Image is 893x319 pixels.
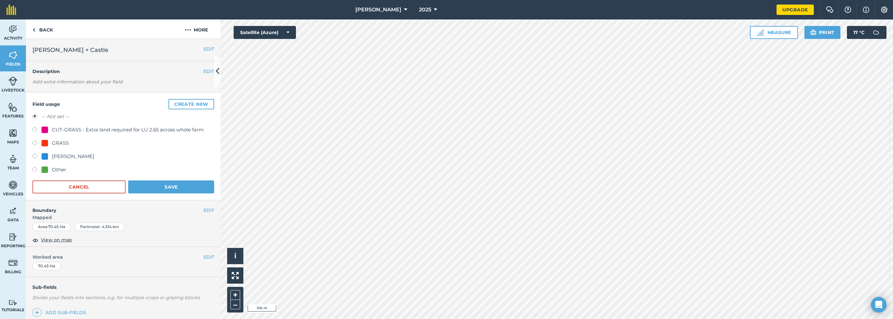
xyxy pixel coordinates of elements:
img: svg+xml;base64,PHN2ZyB4bWxucz0iaHR0cDovL3d3dy53My5vcmcvMjAwMC9zdmciIHdpZHRoPSI5IiBoZWlnaHQ9IjI0Ii... [32,26,35,34]
img: A cog icon [880,6,888,13]
button: EDIT [203,45,214,53]
img: svg+xml;base64,PHN2ZyB4bWxucz0iaHR0cDovL3d3dy53My5vcmcvMjAwMC9zdmciIHdpZHRoPSIxOCIgaGVpZ2h0PSIyNC... [32,236,38,244]
img: Two speech bubbles overlapping with the left bubble in the forefront [826,6,834,13]
button: View on map [32,236,72,244]
button: Cancel [32,180,126,193]
div: 70.45 Ha [32,262,61,270]
img: svg+xml;base64,PHN2ZyB4bWxucz0iaHR0cDovL3d3dy53My5vcmcvMjAwMC9zdmciIHdpZHRoPSIyMCIgaGVpZ2h0PSIyNC... [185,26,191,34]
div: Open Intercom Messenger [871,297,887,313]
img: Ruler icon [757,29,764,36]
img: svg+xml;base64,PHN2ZyB4bWxucz0iaHR0cDovL3d3dy53My5vcmcvMjAwMC9zdmciIHdpZHRoPSIxNyIgaGVpZ2h0PSIxNy... [863,6,869,14]
div: CUT-GRASS - Extra land required for LU 2.65 across whole farm [52,126,204,134]
span: Worked area [32,253,214,261]
span: [PERSON_NAME] [355,6,401,14]
img: fieldmargin Logo [6,5,16,15]
img: svg+xml;base64,PD94bWwgdmVyc2lvbj0iMS4wIiBlbmNvZGluZz0idXRmLTgiPz4KPCEtLSBHZW5lcmF0b3I6IEFkb2JlIE... [8,76,18,86]
em: Divide your fields into sections, e.g. for multiple crops or grazing blocks [32,295,200,301]
h4: Sub-fields [26,284,221,291]
a: Upgrade [777,5,814,15]
em: Add extra information about your field [32,79,123,85]
div: Area : 70.45 Ha [32,223,71,231]
span: 17 ° C [853,26,864,39]
img: svg+xml;base64,PD94bWwgdmVyc2lvbj0iMS4wIiBlbmNvZGluZz0idXRmLTgiPz4KPCEtLSBHZW5lcmF0b3I6IEFkb2JlIE... [8,154,18,164]
span: i [234,252,236,260]
img: svg+xml;base64,PD94bWwgdmVyc2lvbj0iMS4wIiBlbmNvZGluZz0idXRmLTgiPz4KPCEtLSBHZW5lcmF0b3I6IEFkb2JlIE... [8,300,18,306]
img: svg+xml;base64,PD94bWwgdmVyc2lvbj0iMS4wIiBlbmNvZGluZz0idXRmLTgiPz4KPCEtLSBHZW5lcmF0b3I6IEFkb2JlIE... [8,232,18,242]
div: Other [52,166,66,174]
span: View on map [41,236,72,243]
h4: Boundary [26,200,203,214]
img: svg+xml;base64,PHN2ZyB4bWxucz0iaHR0cDovL3d3dy53My5vcmcvMjAwMC9zdmciIHdpZHRoPSIxOSIgaGVpZ2h0PSIyNC... [810,29,816,36]
div: Perimeter : 4.514 km [75,223,125,231]
div: [PERSON_NAME] [52,153,94,160]
button: EDIT [203,207,214,214]
button: Create new [168,99,214,109]
div: GRASS [52,139,69,147]
button: 17 °C [847,26,887,39]
img: svg+xml;base64,PD94bWwgdmVyc2lvbj0iMS4wIiBlbmNvZGluZz0idXRmLTgiPz4KPCEtLSBHZW5lcmF0b3I6IEFkb2JlIE... [8,258,18,268]
a: Add sub-fields [32,308,89,317]
img: svg+xml;base64,PHN2ZyB4bWxucz0iaHR0cDovL3d3dy53My5vcmcvMjAwMC9zdmciIHdpZHRoPSIxNCIgaGVpZ2h0PSIyNC... [35,309,39,316]
label: -- Not set -- [42,113,69,120]
button: EDIT [203,68,214,75]
img: svg+xml;base64,PHN2ZyB4bWxucz0iaHR0cDovL3d3dy53My5vcmcvMjAwMC9zdmciIHdpZHRoPSI1NiIgaGVpZ2h0PSI2MC... [8,102,18,112]
button: Measure [750,26,798,39]
button: Save [128,180,214,193]
button: More [172,19,221,39]
img: svg+xml;base64,PD94bWwgdmVyc2lvbj0iMS4wIiBlbmNvZGluZz0idXRmLTgiPz4KPCEtLSBHZW5lcmF0b3I6IEFkb2JlIE... [8,206,18,216]
button: – [230,300,240,309]
button: Print [804,26,841,39]
a: Back [26,19,59,39]
img: svg+xml;base64,PD94bWwgdmVyc2lvbj0iMS4wIiBlbmNvZGluZz0idXRmLTgiPz4KPCEtLSBHZW5lcmF0b3I6IEFkb2JlIE... [870,26,883,39]
img: svg+xml;base64,PD94bWwgdmVyc2lvbj0iMS4wIiBlbmNvZGluZz0idXRmLTgiPz4KPCEtLSBHZW5lcmF0b3I6IEFkb2JlIE... [8,24,18,34]
img: A question mark icon [844,6,852,13]
button: + [230,290,240,300]
h4: Description [32,68,214,75]
img: svg+xml;base64,PHN2ZyB4bWxucz0iaHR0cDovL3d3dy53My5vcmcvMjAwMC9zdmciIHdpZHRoPSI1NiIgaGVpZ2h0PSI2MC... [8,50,18,60]
img: Four arrows, one pointing top left, one top right, one bottom right and the last bottom left [232,272,239,279]
span: Mapped [26,214,221,221]
span: [PERSON_NAME] + Castle [32,45,108,55]
button: i [227,248,243,264]
img: svg+xml;base64,PHN2ZyB4bWxucz0iaHR0cDovL3d3dy53My5vcmcvMjAwMC9zdmciIHdpZHRoPSI1NiIgaGVpZ2h0PSI2MC... [8,128,18,138]
h4: Field usage [32,99,214,109]
button: Satellite (Azure) [234,26,296,39]
span: 2025 [419,6,431,14]
img: svg+xml;base64,PD94bWwgdmVyc2lvbj0iMS4wIiBlbmNvZGluZz0idXRmLTgiPz4KPCEtLSBHZW5lcmF0b3I6IEFkb2JlIE... [8,180,18,190]
button: EDIT [203,253,214,261]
